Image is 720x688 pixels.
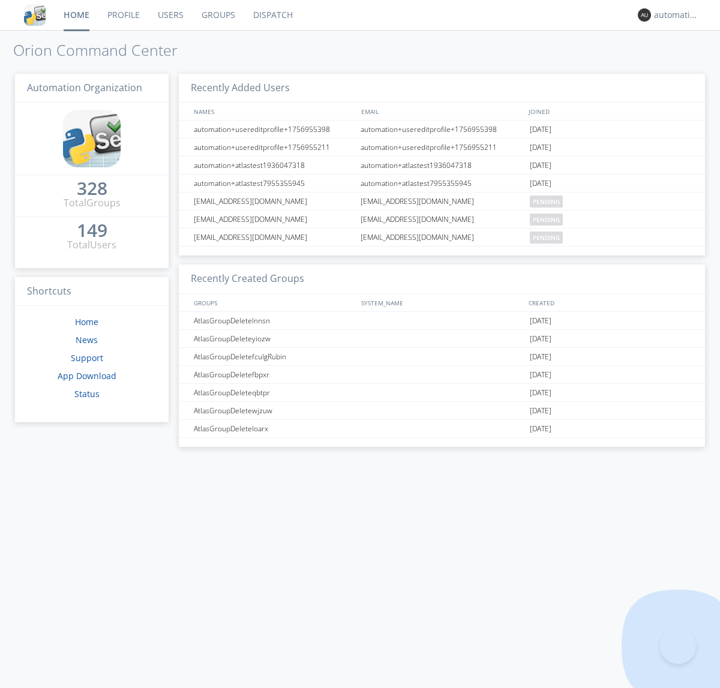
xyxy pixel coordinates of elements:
a: AtlasGroupDeletelnnsn[DATE] [179,312,705,330]
div: AtlasGroupDeleteloarx [191,420,357,437]
div: Total Groups [64,196,121,210]
a: [EMAIL_ADDRESS][DOMAIN_NAME][EMAIL_ADDRESS][DOMAIN_NAME]pending [179,193,705,211]
div: automation+atlastest1936047318 [358,157,527,174]
div: automation+atlas0011 [654,9,699,21]
a: AtlasGroupDeletewjzuw[DATE] [179,402,705,420]
span: pending [530,214,563,226]
a: [EMAIL_ADDRESS][DOMAIN_NAME][EMAIL_ADDRESS][DOMAIN_NAME]pending [179,229,705,247]
a: AtlasGroupDeleteqbtpr[DATE] [179,384,705,402]
div: [EMAIL_ADDRESS][DOMAIN_NAME] [191,229,357,246]
span: [DATE] [530,402,551,420]
div: CREATED [526,294,694,311]
div: [EMAIL_ADDRESS][DOMAIN_NAME] [358,229,527,246]
h3: Recently Added Users [179,74,705,103]
span: [DATE] [530,330,551,348]
div: Total Users [67,238,116,252]
span: [DATE] [530,384,551,402]
span: [DATE] [530,157,551,175]
a: Support [71,352,103,363]
a: AtlasGroupDeleteyiozw[DATE] [179,330,705,348]
div: automation+atlastest7955355945 [191,175,357,192]
h3: Shortcuts [15,277,169,307]
a: automation+atlastest7955355945automation+atlastest7955355945[DATE] [179,175,705,193]
div: AtlasGroupDeletefbpxr [191,366,357,383]
div: [EMAIL_ADDRESS][DOMAIN_NAME] [358,211,527,228]
div: automation+usereditprofile+1756955211 [358,139,527,156]
div: AtlasGroupDeleteqbtpr [191,384,357,401]
div: [EMAIL_ADDRESS][DOMAIN_NAME] [191,211,357,228]
a: AtlasGroupDeleteloarx[DATE] [179,420,705,438]
div: automation+usereditprofile+1756955211 [191,139,357,156]
div: SYSTEM_NAME [358,294,526,311]
div: NAMES [191,103,355,120]
div: JOINED [526,103,694,120]
div: AtlasGroupDeletefculgRubin [191,348,357,365]
div: 149 [77,224,107,236]
a: App Download [58,370,116,381]
a: 149 [77,224,107,238]
h3: Recently Created Groups [179,265,705,294]
a: automation+atlastest1936047318automation+atlastest1936047318[DATE] [179,157,705,175]
div: automation+atlastest1936047318 [191,157,357,174]
div: AtlasGroupDeleteyiozw [191,330,357,347]
span: [DATE] [530,420,551,438]
img: cddb5a64eb264b2086981ab96f4c1ba7 [24,4,46,26]
a: Home [75,316,98,328]
span: [DATE] [530,312,551,330]
div: [EMAIL_ADDRESS][DOMAIN_NAME] [358,193,527,210]
span: [DATE] [530,121,551,139]
div: automation+usereditprofile+1756955398 [358,121,527,138]
a: automation+usereditprofile+1756955398automation+usereditprofile+1756955398[DATE] [179,121,705,139]
img: 373638.png [638,8,651,22]
div: AtlasGroupDeletelnnsn [191,312,357,329]
a: AtlasGroupDeletefbpxr[DATE] [179,366,705,384]
span: [DATE] [530,139,551,157]
a: automation+usereditprofile+1756955211automation+usereditprofile+1756955211[DATE] [179,139,705,157]
span: pending [530,232,563,244]
span: [DATE] [530,366,551,384]
div: EMAIL [358,103,526,120]
iframe: Toggle Customer Support [660,628,696,664]
img: cddb5a64eb264b2086981ab96f4c1ba7 [63,110,121,167]
span: [DATE] [530,175,551,193]
a: 328 [77,182,107,196]
span: pending [530,196,563,208]
a: Status [74,388,100,399]
div: AtlasGroupDeletewjzuw [191,402,357,419]
div: GROUPS [191,294,355,311]
a: [EMAIL_ADDRESS][DOMAIN_NAME][EMAIL_ADDRESS][DOMAIN_NAME]pending [179,211,705,229]
span: [DATE] [530,348,551,366]
div: automation+atlastest7955355945 [358,175,527,192]
div: [EMAIL_ADDRESS][DOMAIN_NAME] [191,193,357,210]
span: Automation Organization [27,81,142,94]
a: AtlasGroupDeletefculgRubin[DATE] [179,348,705,366]
a: News [76,334,98,345]
div: automation+usereditprofile+1756955398 [191,121,357,138]
div: 328 [77,182,107,194]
